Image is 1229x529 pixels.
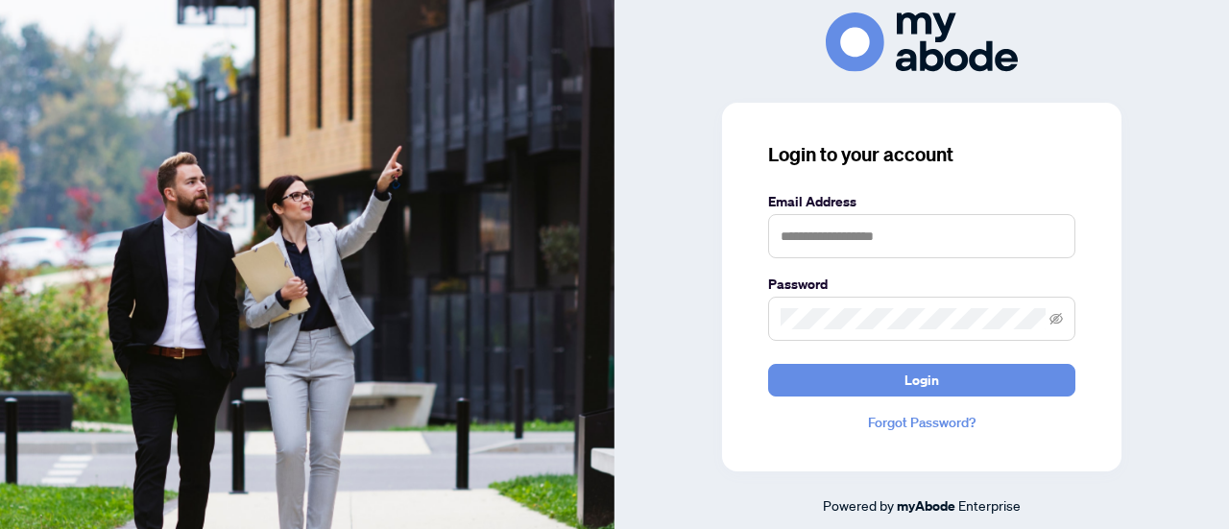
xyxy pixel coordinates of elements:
span: Login [904,365,939,396]
button: Login [768,364,1075,397]
span: eye-invisible [1049,312,1063,325]
label: Password [768,274,1075,295]
h3: Login to your account [768,141,1075,168]
span: Powered by [823,496,894,514]
a: myAbode [897,495,955,517]
label: Email Address [768,191,1075,212]
a: Forgot Password? [768,412,1075,433]
img: ma-logo [826,12,1018,71]
span: Enterprise [958,496,1021,514]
